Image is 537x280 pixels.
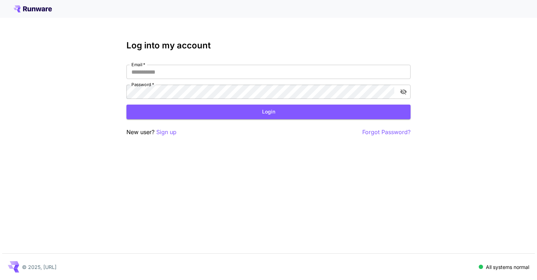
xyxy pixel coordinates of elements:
[131,62,145,68] label: Email
[22,263,56,271] p: © 2025, [URL]
[126,105,411,119] button: Login
[126,41,411,51] h3: Log into my account
[156,128,177,137] button: Sign up
[126,128,177,137] p: New user?
[131,81,154,88] label: Password
[486,263,529,271] p: All systems normal
[397,85,410,98] button: toggle password visibility
[362,128,411,137] button: Forgot Password?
